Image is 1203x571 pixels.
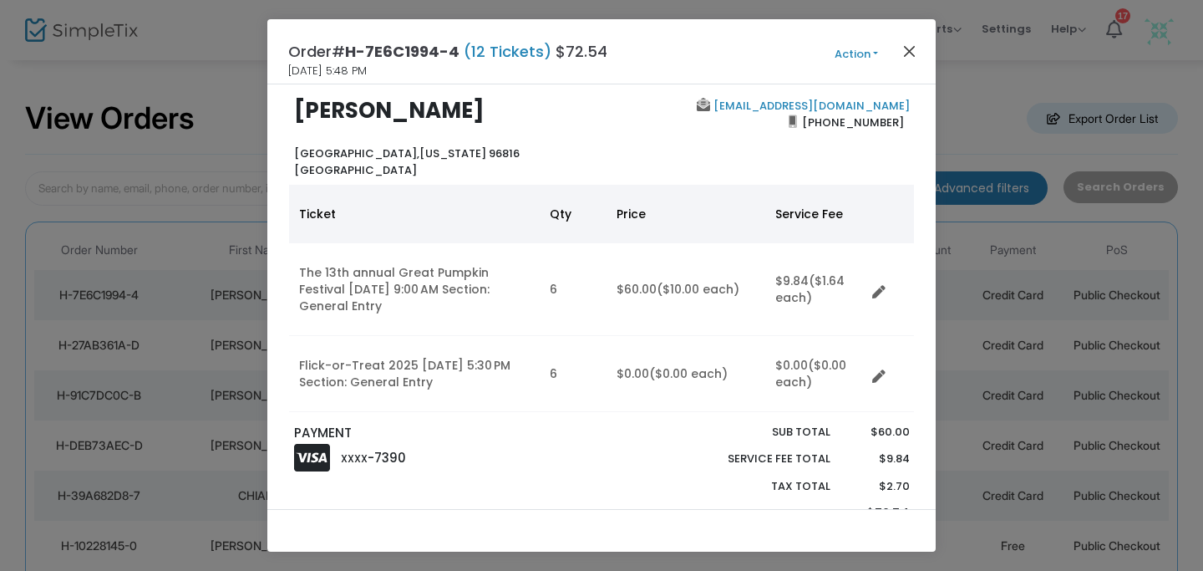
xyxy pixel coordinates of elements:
div: Data table [289,185,914,412]
b: [PERSON_NAME] [294,95,485,125]
td: $0.00 [765,336,865,412]
p: $2.70 [846,478,909,495]
td: $60.00 [607,243,765,336]
th: Service Fee [765,185,865,243]
h4: Order# $72.54 [288,40,607,63]
p: Service Fee Total [688,451,830,467]
p: Sub total [688,424,830,441]
td: $9.84 [765,243,865,336]
p: $72.54 [846,505,909,524]
span: ($0.00 each) [775,357,846,390]
a: [EMAIL_ADDRESS][DOMAIN_NAME] [710,98,910,114]
b: [US_STATE] 96816 [GEOGRAPHIC_DATA] [294,145,520,178]
button: Action [806,45,906,64]
th: Qty [540,185,607,243]
th: Price [607,185,765,243]
p: $9.84 [846,451,909,467]
span: ($10.00 each) [657,281,739,298]
span: [GEOGRAPHIC_DATA], [294,145,419,161]
span: XXXX [341,451,368,466]
button: Close [899,40,921,62]
span: H-7E6C1994-4 [345,41,459,62]
p: $60.00 [846,424,909,441]
span: [PHONE_NUMBER] [797,109,910,135]
span: [DATE] 5:48 PM [288,63,367,79]
td: 6 [540,243,607,336]
td: 6 [540,336,607,412]
span: ($1.64 each) [775,273,845,306]
td: The 13th annual Great Pumpkin Festival [DATE] 9:00 AM Section: General Entry [289,243,540,336]
td: $0.00 [607,336,765,412]
span: ($0.00 each) [649,365,728,382]
span: -7390 [368,449,406,466]
p: PAYMENT [294,424,594,443]
p: Order Total [688,505,830,524]
td: Flick-or-Treat 2025 [DATE] 5:30 PM Section: General Entry [289,336,540,412]
th: Ticket [289,185,540,243]
p: Tax Total [688,478,830,495]
span: (12 Tickets) [459,41,556,62]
